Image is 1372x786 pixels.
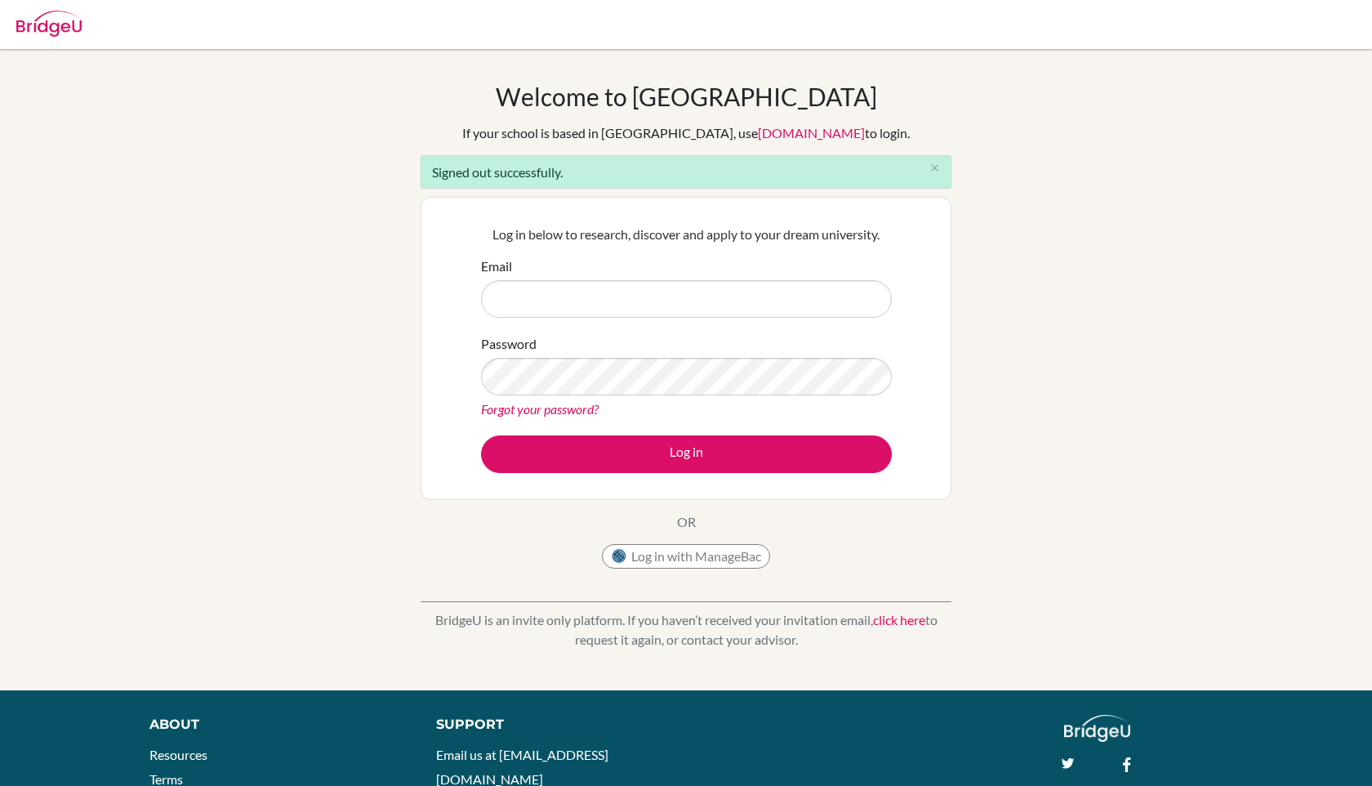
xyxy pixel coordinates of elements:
div: If your school is based in [GEOGRAPHIC_DATA], use to login. [462,123,910,143]
img: Bridge-U [16,11,82,37]
a: [DOMAIN_NAME] [758,125,865,141]
p: BridgeU is an invite only platform. If you haven’t received your invitation email, to request it ... [421,610,951,650]
a: Forgot your password? [481,401,599,417]
label: Password [481,334,537,354]
p: Log in below to research, discover and apply to your dream university. [481,225,892,244]
p: OR [677,512,696,532]
button: Log in [481,435,892,473]
button: Close [918,156,951,181]
button: Log in with ManageBac [602,544,770,569]
img: logo_white@2x-f4f0deed5e89b7ecb1c2cc34c3e3d731f90f0f143d5ea2071677605dd97b5244.png [1064,715,1130,742]
div: Signed out successfully. [421,155,951,189]
a: click here [873,612,925,627]
div: About [149,715,399,735]
label: Email [481,257,512,276]
div: Support [436,715,668,735]
a: Resources [149,747,207,762]
h1: Welcome to [GEOGRAPHIC_DATA] [496,82,877,111]
i: close [929,162,941,174]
